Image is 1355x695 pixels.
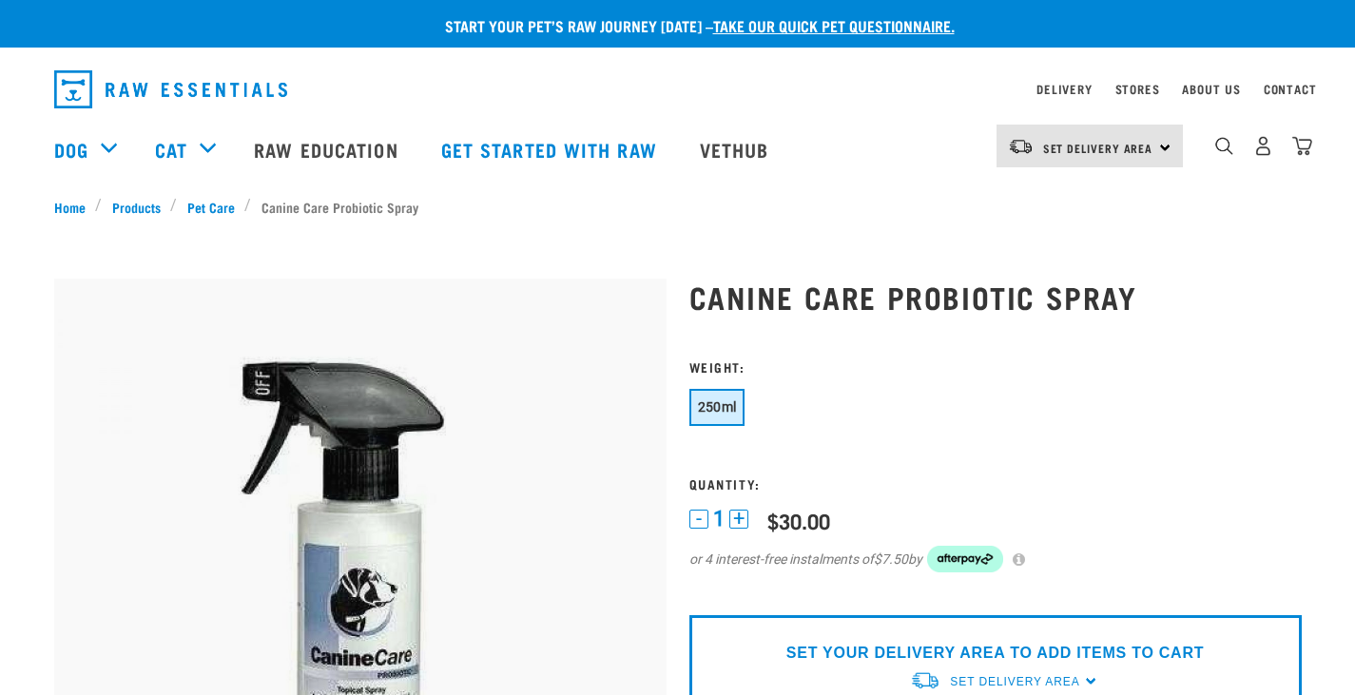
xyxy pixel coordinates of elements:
[927,546,1003,572] img: Afterpay
[910,670,940,690] img: van-moving.png
[713,509,725,529] span: 1
[177,197,244,217] a: Pet Care
[689,280,1302,314] h1: Canine Care Probiotic Spray
[689,476,1302,491] h3: Quantity:
[1008,138,1034,155] img: van-moving.png
[689,546,1302,572] div: or 4 interest-free instalments of by
[874,550,908,570] span: $7.50
[713,21,955,29] a: take our quick pet questionnaire.
[54,197,1302,217] nav: breadcrumbs
[155,135,187,164] a: Cat
[786,642,1204,665] p: SET YOUR DELIVERY AREA TO ADD ITEMS TO CART
[1043,145,1153,151] span: Set Delivery Area
[1115,86,1160,92] a: Stores
[950,675,1079,688] span: Set Delivery Area
[54,70,287,108] img: Raw Essentials Logo
[1264,86,1317,92] a: Contact
[689,389,745,426] button: 250ml
[422,111,681,187] a: Get started with Raw
[698,399,737,415] span: 250ml
[1292,136,1312,156] img: home-icon@2x.png
[102,197,170,217] a: Products
[681,111,793,187] a: Vethub
[54,135,88,164] a: Dog
[54,197,96,217] a: Home
[729,510,748,529] button: +
[1215,137,1233,155] img: home-icon-1@2x.png
[689,510,708,529] button: -
[1182,86,1240,92] a: About Us
[1036,86,1092,92] a: Delivery
[235,111,421,187] a: Raw Education
[689,359,1302,374] h3: Weight:
[1253,136,1273,156] img: user.png
[39,63,1317,116] nav: dropdown navigation
[767,509,830,532] div: $30.00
